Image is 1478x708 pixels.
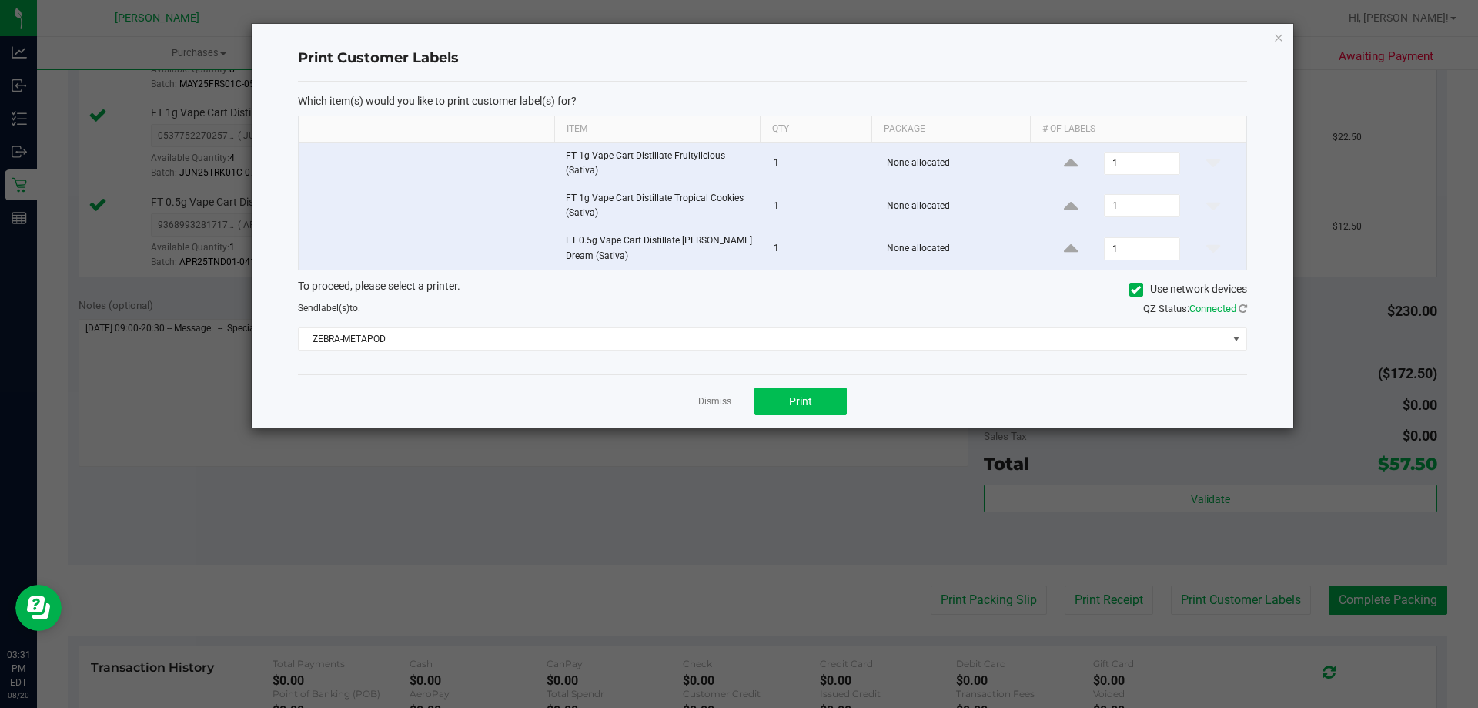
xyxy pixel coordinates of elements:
[760,116,871,143] th: Qty
[871,116,1030,143] th: Package
[789,395,812,408] span: Print
[754,388,847,415] button: Print
[15,585,62,631] iframe: Resource center
[299,328,1227,350] span: ZEBRA-METAPOD
[554,116,760,143] th: Item
[286,278,1259,301] div: To proceed, please select a printer.
[298,94,1247,108] p: Which item(s) would you like to print customer label(s) for?
[298,303,360,314] span: Send to:
[557,227,764,269] td: FT 0.5g Vape Cart Distillate [PERSON_NAME] Dream (Sativa)
[1189,303,1236,314] span: Connected
[698,395,731,408] a: Dismiss
[764,185,878,227] td: 1
[764,227,878,269] td: 1
[557,185,764,227] td: FT 1g Vape Cart Distillate Tropical Cookies (Sativa)
[1030,116,1236,143] th: # of labels
[319,303,349,314] span: label(s)
[878,185,1038,227] td: None allocated
[1129,281,1247,297] label: Use network devices
[878,143,1038,185] td: None allocated
[298,49,1247,69] h4: Print Customer Labels
[878,227,1038,269] td: None allocated
[764,143,878,185] td: 1
[557,143,764,185] td: FT 1g Vape Cart Distillate Fruitylicious (Sativa)
[1143,303,1247,314] span: QZ Status:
